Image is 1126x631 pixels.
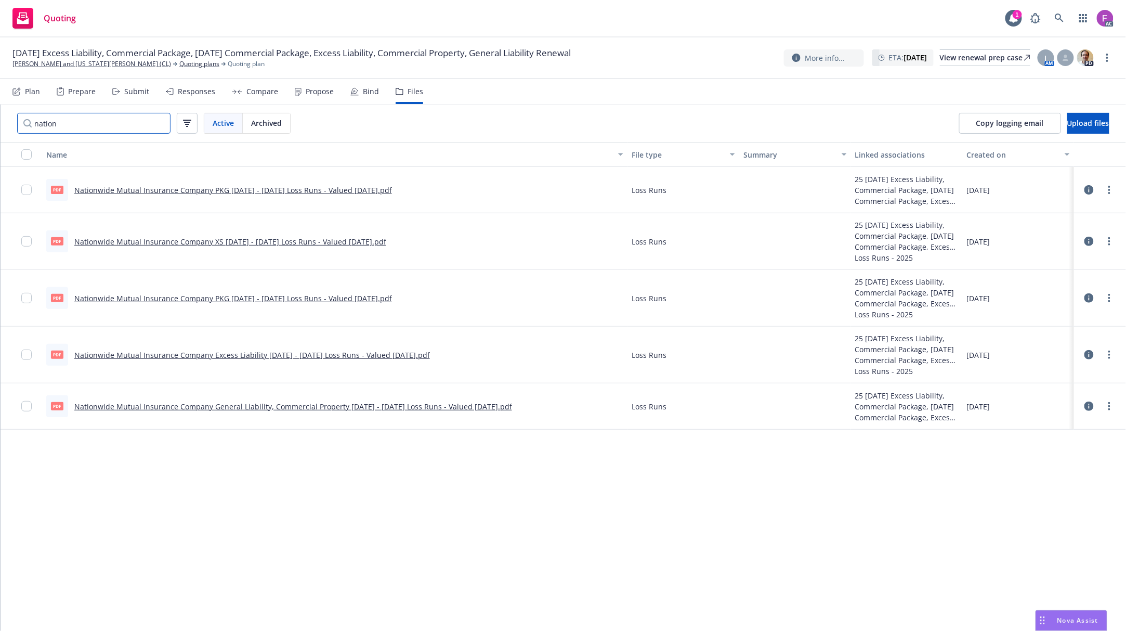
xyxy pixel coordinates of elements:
[966,236,990,247] span: [DATE]
[1103,400,1116,413] a: more
[739,142,851,167] button: Summary
[966,350,990,360] span: [DATE]
[51,186,63,194] span: pdf
[251,118,282,128] span: Archived
[632,293,666,304] span: Loss Runs
[42,142,627,167] button: Name
[21,401,32,411] input: Toggle Row Selected
[632,149,724,160] div: File type
[1025,8,1046,29] a: Report a Bug
[1097,10,1114,27] img: photo
[51,237,63,245] span: pdf
[1077,49,1094,66] img: photo
[51,402,63,410] span: pdf
[855,220,959,252] div: 25 [DATE] Excess Liability, Commercial Package, [DATE] Commercial Package, Excess Liability, Comm...
[213,118,234,128] span: Active
[51,351,63,358] span: pdf
[855,366,959,377] div: Loss Runs - 2025
[966,401,990,412] span: [DATE]
[21,350,32,360] input: Toggle Row Selected
[962,142,1074,167] button: Created on
[855,149,959,160] div: Linked associations
[632,401,666,412] span: Loss Runs
[889,52,927,63] span: ETA :
[855,252,959,263] div: Loss Runs - 2025
[363,87,379,96] div: Bind
[966,185,990,196] span: [DATE]
[12,59,171,69] a: [PERSON_NAME] and [US_STATE][PERSON_NAME] (CL)
[228,59,265,69] span: Quoting plan
[21,149,32,160] input: Select all
[306,87,334,96] div: Propose
[21,236,32,247] input: Toggle Row Selected
[1013,10,1022,19] div: 1
[851,142,963,167] button: Linked associations
[1036,610,1107,631] button: Nova Assist
[68,87,96,96] div: Prepare
[246,87,278,96] div: Compare
[1067,113,1109,134] button: Upload files
[855,390,959,423] div: 25 [DATE] Excess Liability, Commercial Package, [DATE] Commercial Package, Excess Liability, Comm...
[1103,349,1116,361] a: more
[51,294,63,302] span: pdf
[632,350,666,360] span: Loss Runs
[959,113,1061,134] button: Copy logging email
[904,53,927,62] strong: [DATE]
[1036,611,1049,630] div: Drag to move
[1103,292,1116,304] a: more
[855,333,959,366] div: 25 [DATE] Excess Liability, Commercial Package, [DATE] Commercial Package, Excess Liability, Comm...
[12,47,571,59] span: [DATE] Excess Liability, Commercial Package, [DATE] Commercial Package, Excess Liability, Commerc...
[1101,51,1114,64] a: more
[966,149,1058,160] div: Created on
[1073,8,1094,29] a: Switch app
[1045,53,1047,63] span: J
[1057,616,1098,625] span: Nova Assist
[855,309,959,320] div: Loss Runs - 2025
[124,87,149,96] div: Submit
[940,50,1030,66] div: View renewal prep case
[178,87,215,96] div: Responses
[408,87,423,96] div: Files
[743,149,835,160] div: Summary
[1103,235,1116,248] a: more
[632,236,666,247] span: Loss Runs
[74,237,386,247] a: Nationwide Mutual Insurance Company XS [DATE] - [DATE] Loss Runs - Valued [DATE].pdf
[25,87,40,96] div: Plan
[805,53,845,63] span: More info...
[1103,184,1116,196] a: more
[8,4,80,33] a: Quoting
[74,293,392,303] a: Nationwide Mutual Insurance Company PKG [DATE] - [DATE] Loss Runs - Valued [DATE].pdf
[784,49,864,67] button: More info...
[855,174,959,207] div: 25 [DATE] Excess Liability, Commercial Package, [DATE] Commercial Package, Excess Liability, Comm...
[74,402,512,411] a: Nationwide Mutual Insurance Company General Liability, Commercial Property [DATE] - [DATE] Loss R...
[44,14,76,22] span: Quoting
[1067,118,1109,128] span: Upload files
[74,185,392,195] a: Nationwide Mutual Insurance Company PKG [DATE] - [DATE] Loss Runs - Valued [DATE].pdf
[21,185,32,195] input: Toggle Row Selected
[17,113,171,134] input: Search by keyword...
[976,118,1044,128] span: Copy logging email
[179,59,219,69] a: Quoting plans
[21,293,32,303] input: Toggle Row Selected
[74,350,430,360] a: Nationwide Mutual Insurance Company Excess Liability [DATE] - [DATE] Loss Runs - Valued [DATE].pdf
[1049,8,1070,29] a: Search
[940,49,1030,66] a: View renewal prep case
[966,293,990,304] span: [DATE]
[632,185,666,196] span: Loss Runs
[46,149,612,160] div: Name
[627,142,739,167] button: File type
[855,276,959,309] div: 25 [DATE] Excess Liability, Commercial Package, [DATE] Commercial Package, Excess Liability, Comm...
